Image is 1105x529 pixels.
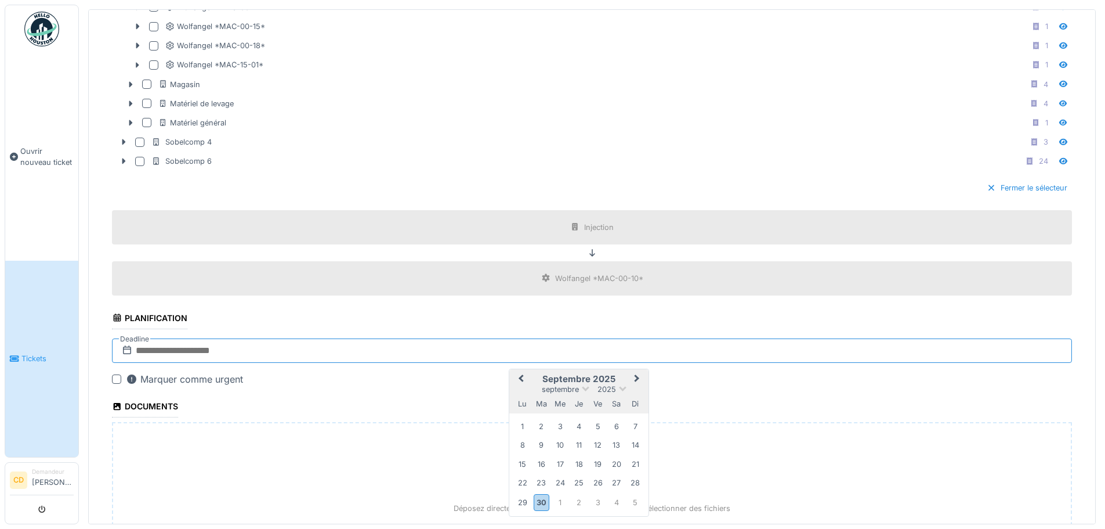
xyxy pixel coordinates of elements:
[597,385,616,394] span: 2025
[982,180,1072,196] div: Fermer le sélecteur
[1044,136,1048,147] div: 3
[542,385,579,394] span: septembre
[32,467,74,492] li: [PERSON_NAME]
[571,396,586,412] div: jeudi
[165,59,263,70] div: Wolfangel *MAC-15-01*
[608,456,624,472] div: Choose samedi 20 septembre 2025
[1045,59,1048,70] div: 1
[24,12,59,46] img: Badge_color-CXgf-gQk.svg
[112,398,178,418] div: Documents
[515,437,530,453] div: Choose lundi 8 septembre 2025
[10,467,74,495] a: CD Demandeur[PERSON_NAME]
[1044,98,1048,109] div: 4
[534,419,549,434] div: Choose mardi 2 septembre 2025
[608,495,624,510] div: Choose samedi 4 octobre 2025
[165,21,265,32] div: Wolfangel *MAC-00-15*
[165,40,265,51] div: Wolfangel *MAC-00-18*
[608,419,624,434] div: Choose samedi 6 septembre 2025
[534,396,549,412] div: mardi
[151,136,212,147] div: Sobelcomp 4
[515,495,530,510] div: Choose lundi 29 septembre 2025
[628,396,643,412] div: dimanche
[509,374,648,384] h2: septembre 2025
[534,494,549,511] div: Choose mardi 30 septembre 2025
[112,310,187,329] div: Planification
[151,156,212,167] div: Sobelcomp 6
[10,472,27,489] li: CD
[571,419,586,434] div: Choose jeudi 4 septembre 2025
[126,372,243,386] div: Marquer comme urgent
[628,475,643,491] div: Choose dimanche 28 septembre 2025
[20,146,74,168] span: Ouvrir nouveau ticket
[571,437,586,453] div: Choose jeudi 11 septembre 2025
[1039,156,1048,167] div: 24
[1045,40,1048,51] div: 1
[552,495,568,510] div: Choose mercredi 1 octobre 2025
[590,419,606,434] div: Choose vendredi 5 septembre 2025
[629,370,647,389] button: Next Month
[552,456,568,472] div: Choose mercredi 17 septembre 2025
[608,396,624,412] div: samedi
[552,419,568,434] div: Choose mercredi 3 septembre 2025
[584,222,614,233] div: Injection
[628,495,643,510] div: Choose dimanche 5 octobre 2025
[515,475,530,491] div: Choose lundi 22 septembre 2025
[590,396,606,412] div: vendredi
[1045,21,1048,32] div: 1
[590,437,606,453] div: Choose vendredi 12 septembre 2025
[534,475,549,491] div: Choose mardi 23 septembre 2025
[628,437,643,453] div: Choose dimanche 14 septembre 2025
[534,456,549,472] div: Choose mardi 16 septembre 2025
[608,437,624,453] div: Choose samedi 13 septembre 2025
[534,437,549,453] div: Choose mardi 9 septembre 2025
[158,117,226,128] div: Matériel général
[21,353,74,364] span: Tickets
[454,503,730,514] p: Déposez directement des fichiers ici, ou cliquez pour sélectionner des fichiers
[1044,79,1048,90] div: 4
[1045,117,1048,128] div: 1
[5,261,78,458] a: Tickets
[552,437,568,453] div: Choose mercredi 10 septembre 2025
[628,419,643,434] div: Choose dimanche 7 septembre 2025
[555,273,643,284] div: Wolfangel *MAC-00-10*
[590,475,606,491] div: Choose vendredi 26 septembre 2025
[515,456,530,472] div: Choose lundi 15 septembre 2025
[158,79,200,90] div: Magasin
[590,495,606,510] div: Choose vendredi 3 octobre 2025
[552,396,568,412] div: mercredi
[571,495,586,510] div: Choose jeudi 2 octobre 2025
[628,456,643,472] div: Choose dimanche 21 septembre 2025
[590,456,606,472] div: Choose vendredi 19 septembre 2025
[158,98,234,109] div: Matériel de levage
[510,370,529,389] button: Previous Month
[513,417,644,512] div: Month septembre, 2025
[119,333,150,346] label: Deadline
[5,53,78,261] a: Ouvrir nouveau ticket
[515,396,530,412] div: lundi
[571,456,586,472] div: Choose jeudi 18 septembre 2025
[32,467,74,476] div: Demandeur
[515,419,530,434] div: Choose lundi 1 septembre 2025
[608,475,624,491] div: Choose samedi 27 septembre 2025
[552,475,568,491] div: Choose mercredi 24 septembre 2025
[571,475,586,491] div: Choose jeudi 25 septembre 2025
